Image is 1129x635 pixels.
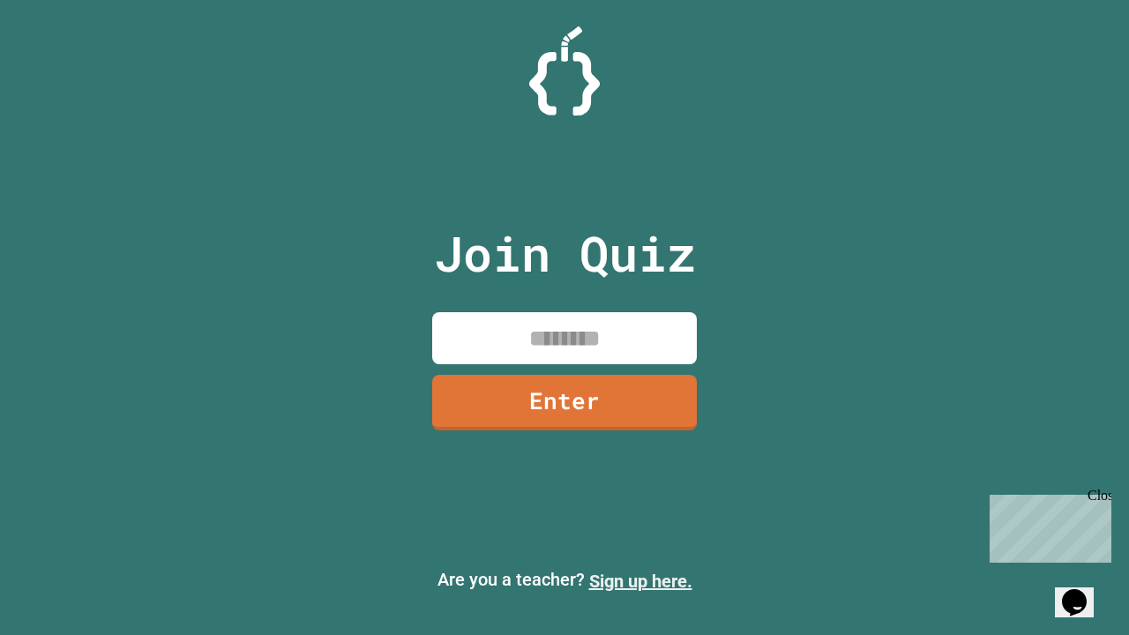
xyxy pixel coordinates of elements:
iframe: chat widget [983,488,1111,563]
img: Logo.svg [529,26,600,116]
div: Chat with us now!Close [7,7,122,112]
a: Sign up here. [589,571,692,592]
a: Enter [432,375,697,430]
p: Are you a teacher? [14,566,1115,594]
iframe: chat widget [1055,564,1111,617]
p: Join Quiz [434,217,696,290]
